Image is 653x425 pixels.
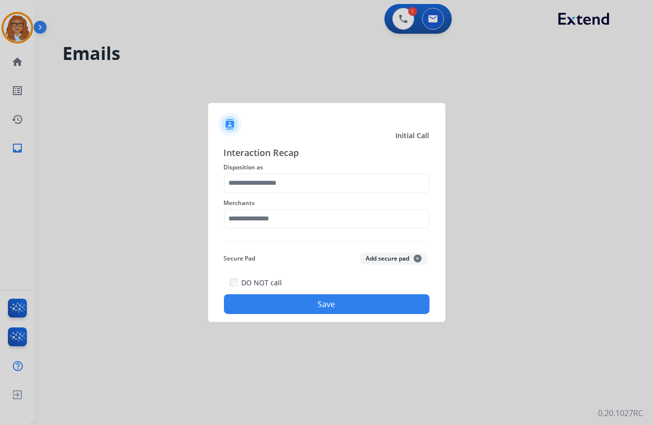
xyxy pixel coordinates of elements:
[598,407,643,419] p: 0.20.1027RC
[224,197,430,209] span: Merchants
[396,131,430,141] span: Initial Call
[414,255,422,263] span: +
[218,112,242,136] img: contactIcon
[224,146,430,161] span: Interaction Recap
[224,253,256,265] span: Secure Pad
[224,294,430,314] button: Save
[360,253,428,265] button: Add secure pad+
[224,161,430,173] span: Disposition as
[241,278,282,288] label: DO NOT call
